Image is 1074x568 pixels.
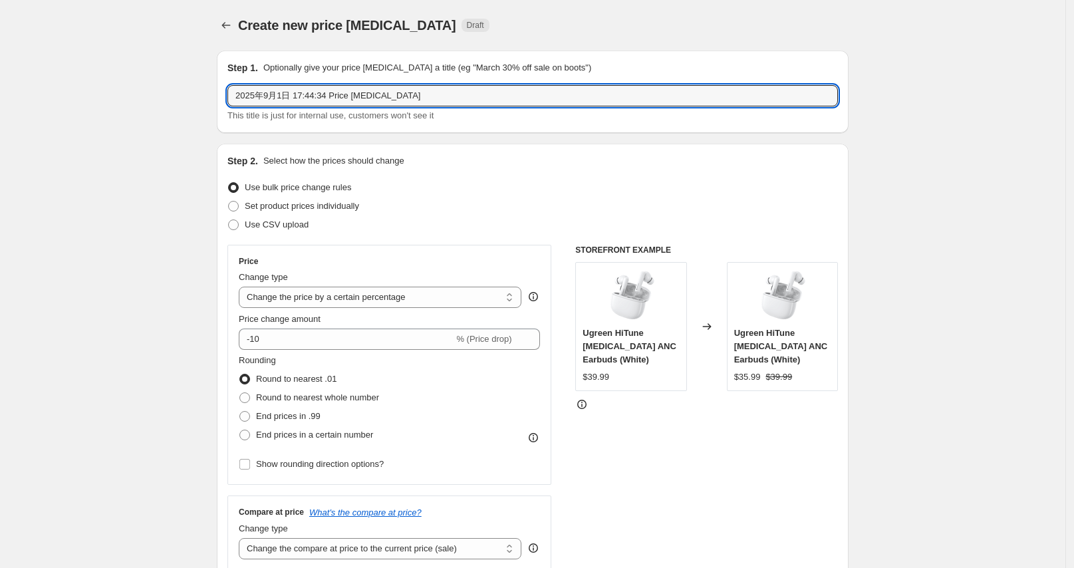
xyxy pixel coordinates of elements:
[256,459,384,469] span: Show rounding direction options?
[227,154,258,168] h2: Step 2.
[456,334,511,344] span: % (Price drop)
[256,392,379,402] span: Round to nearest whole number
[734,328,828,364] span: Ugreen HiTune [MEDICAL_DATA] ANC Earbuds (White)
[575,245,838,255] h6: STOREFRONT EXAMPLE
[309,507,422,517] button: What's the compare at price?
[227,85,838,106] input: 30% off holiday sale
[217,16,235,35] button: Price change jobs
[227,61,258,74] h2: Step 1.
[239,314,321,324] span: Price change amount
[527,541,540,555] div: help
[604,269,658,323] img: ugreen-hitune-t3-anc-earbuds-335008_80x.png
[263,61,591,74] p: Optionally give your price [MEDICAL_DATA] a title (eg "March 30% off sale on boots")
[239,355,276,365] span: Rounding
[245,201,359,211] span: Set product prices individually
[583,370,609,384] div: $39.99
[256,430,373,440] span: End prices in a certain number
[238,18,456,33] span: Create new price [MEDICAL_DATA]
[245,182,351,192] span: Use bulk price change rules
[256,374,336,384] span: Round to nearest .01
[467,20,484,31] span: Draft
[239,272,288,282] span: Change type
[239,329,454,350] input: -15
[583,328,676,364] span: Ugreen HiTune [MEDICAL_DATA] ANC Earbuds (White)
[239,507,304,517] h3: Compare at price
[239,256,258,267] h3: Price
[256,411,321,421] span: End prices in .99
[239,523,288,533] span: Change type
[263,154,404,168] p: Select how the prices should change
[527,290,540,303] div: help
[245,219,309,229] span: Use CSV upload
[755,269,809,323] img: ugreen-hitune-t3-anc-earbuds-335008_80x.png
[227,110,434,120] span: This title is just for internal use, customers won't see it
[734,370,761,384] div: $35.99
[765,370,792,384] strike: $39.99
